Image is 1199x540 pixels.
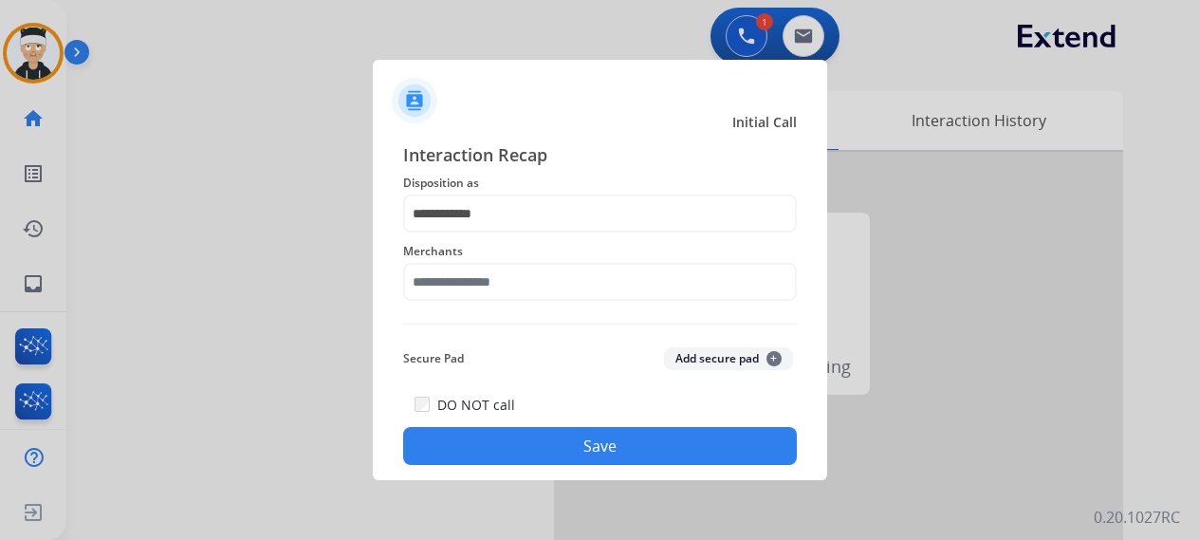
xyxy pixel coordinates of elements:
button: Save [403,427,797,465]
img: contact-recap-line.svg [403,324,797,325]
span: Initial Call [732,113,797,132]
label: DO NOT call [437,396,515,415]
span: Secure Pad [403,347,464,370]
button: Add secure pad+ [664,347,793,370]
span: Disposition as [403,172,797,195]
span: Merchants [403,240,797,263]
span: Interaction Recap [403,141,797,172]
img: contactIcon [392,78,437,123]
p: 0.20.1027RC [1094,506,1180,529]
span: + [766,351,782,366]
